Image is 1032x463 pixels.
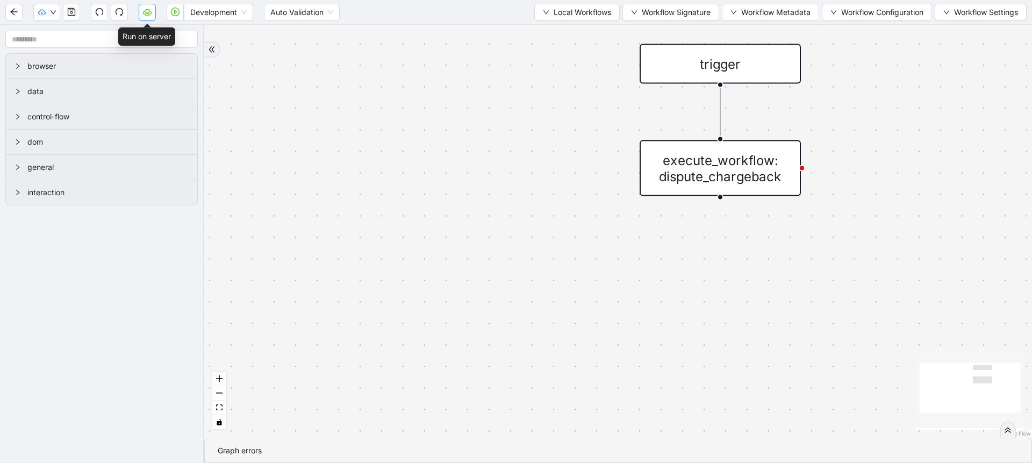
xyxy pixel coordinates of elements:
div: browser [6,54,197,79]
button: downWorkflow Configuration [822,4,932,21]
span: double-right [1004,426,1012,434]
span: dom [27,136,189,148]
button: redo [111,4,128,21]
span: right [15,88,21,95]
span: cloud-upload [38,9,46,16]
button: downLocal Workflows [534,4,620,21]
span: arrow-left [10,8,18,16]
button: fit view [212,401,226,415]
span: plus-circle [707,212,734,239]
span: down [730,9,737,16]
button: downWorkflow Metadata [722,4,819,21]
div: general [6,155,197,180]
span: down [631,9,637,16]
div: dom [6,130,197,154]
button: cloud-server [139,4,156,21]
span: redo [115,8,124,16]
button: save [63,4,80,21]
span: right [15,113,21,120]
span: interaction [27,187,189,198]
span: Development [190,4,247,20]
button: toggle interactivity [212,415,226,430]
div: execute_workflow: dispute_chargebackplus-circle [640,140,801,196]
button: undo [91,4,108,21]
span: control-flow [27,111,189,123]
div: execute_workflow: dispute_chargeback [640,140,801,196]
span: down [50,9,56,16]
span: cloud-server [143,8,152,16]
div: control-flow [6,104,197,129]
div: Graph errors [218,445,1019,457]
span: save [67,8,76,16]
span: double-right [208,46,216,53]
div: Run on server [118,27,175,46]
span: down [943,9,950,16]
div: data [6,79,197,104]
span: Local Workflows [554,6,611,18]
span: Workflow Signature [642,6,711,18]
button: downWorkflow Signature [622,4,719,21]
span: Auto Validation [270,4,333,20]
button: arrow-left [5,4,23,21]
span: Workflow Configuration [841,6,923,18]
div: trigger [640,44,801,84]
span: general [27,161,189,173]
span: undo [95,8,104,16]
button: downWorkflow Settings [935,4,1027,21]
span: play-circle [171,8,180,16]
button: zoom in [212,372,226,386]
span: data [27,86,189,97]
span: down [830,9,837,16]
span: right [15,63,21,69]
span: Workflow Settings [954,6,1018,18]
span: right [15,189,21,196]
span: browser [27,60,189,72]
span: down [543,9,549,16]
button: zoom out [212,386,226,401]
span: right [15,139,21,145]
a: React Flow attribution [1002,430,1030,437]
button: cloud-uploaddown [33,4,60,21]
button: play-circle [167,4,184,21]
span: Workflow Metadata [741,6,811,18]
div: interaction [6,180,197,205]
span: right [15,164,21,170]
